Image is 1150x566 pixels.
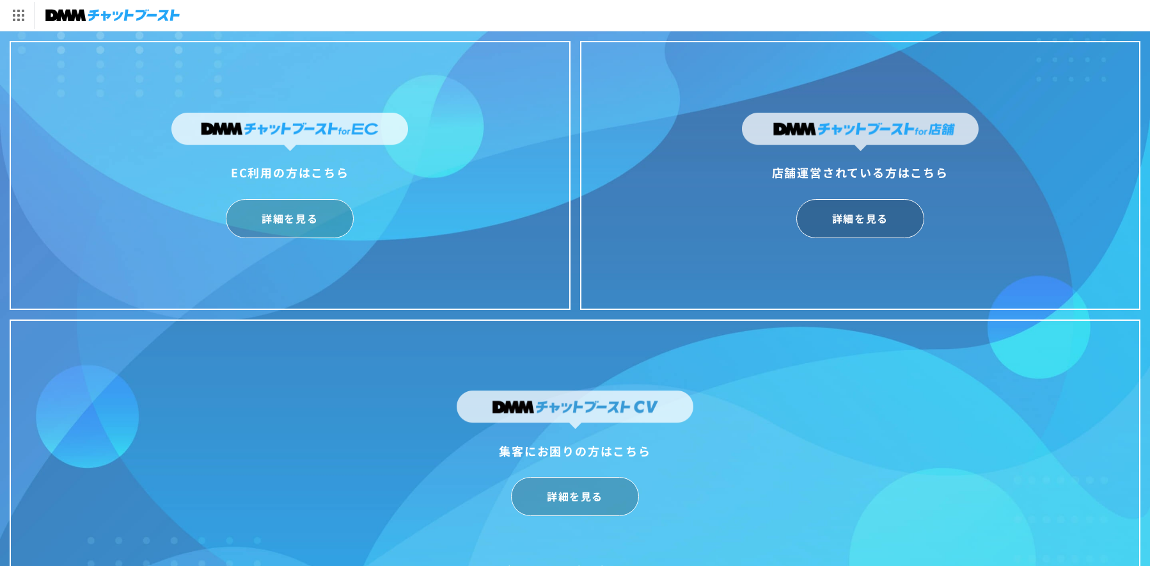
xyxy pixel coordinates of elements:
[742,162,979,182] div: 店舗運営されている方はこちら
[171,162,408,182] div: EC利用の方はこちら
[742,113,979,151] img: DMMチャットブーストfor店舗
[45,6,180,24] img: チャットブースト
[457,391,693,429] img: DMMチャットブーストCV
[511,477,639,516] a: 詳細を見る
[796,199,924,238] a: 詳細を見る
[226,199,354,238] a: 詳細を見る
[171,113,408,151] img: DMMチャットブーストforEC
[457,441,693,461] div: 集客にお困りの方はこちら
[2,2,34,29] img: サービス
